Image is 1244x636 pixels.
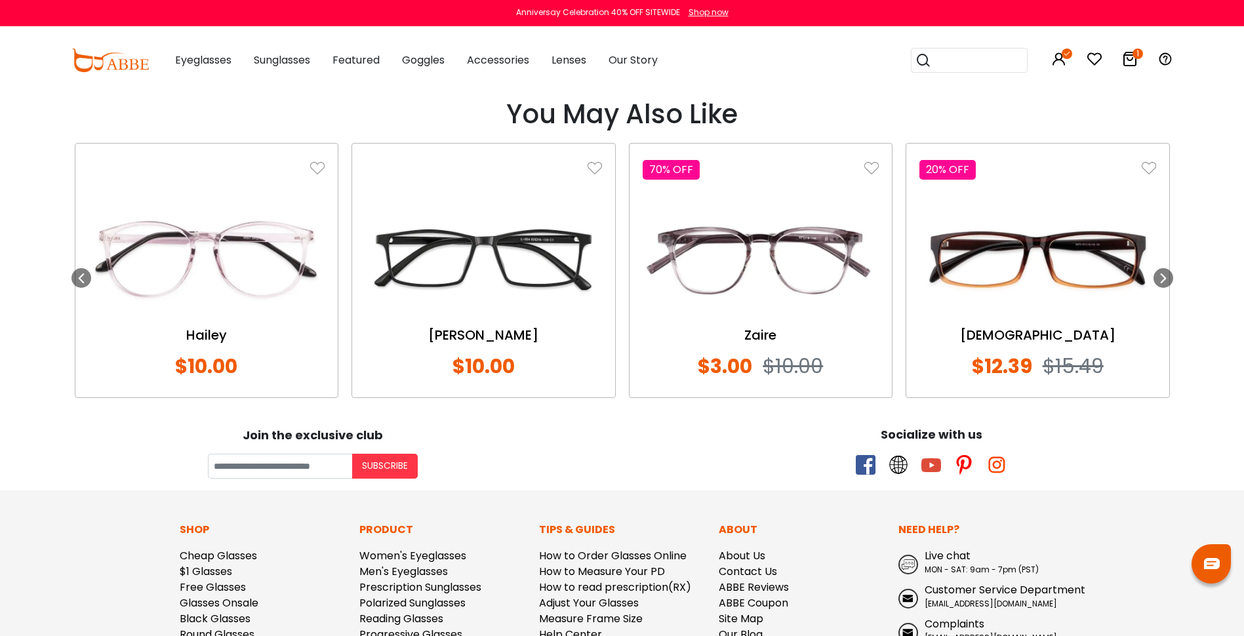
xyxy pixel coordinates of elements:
[889,455,908,475] span: twitter
[365,201,602,319] img: Eliana
[359,611,443,626] a: Reading Glasses
[310,161,325,176] img: like
[643,160,700,180] div: 70% OFF
[208,454,352,479] input: Your email
[1122,54,1138,69] a: 1
[719,522,885,538] p: About
[898,582,1065,610] a: Customer Service Department [EMAIL_ADDRESS][DOMAIN_NAME]
[539,595,639,610] a: Adjust Your Glasses
[972,352,1032,380] span: $12.39
[180,580,246,595] a: Free Glasses
[629,426,1235,443] div: Socialize with us
[365,325,602,345] a: [PERSON_NAME]
[898,522,1065,538] p: Need Help?
[359,548,466,563] a: Women's Eyeglasses
[588,161,602,176] img: like
[332,52,380,68] span: Featured
[402,52,445,68] span: Goggles
[925,598,1057,609] span: [EMAIL_ADDRESS][DOMAIN_NAME]
[925,616,984,631] span: Complaints
[643,325,879,345] a: Zaire
[539,548,687,563] a: How to Order Glasses Online
[682,7,729,18] a: Shop now
[719,611,763,626] a: Site Map
[898,548,1065,576] a: Live chat MON - SAT: 9am - 7pm (PST)
[71,98,1173,130] h2: You May Also Like
[763,352,823,380] span: $10.00
[71,49,149,72] img: abbeglasses.com
[925,582,1085,597] span: Customer Service Department
[856,455,875,475] span: facebook
[359,580,481,595] a: Prescription Sunglasses
[919,201,1156,319] img: Isaiah
[539,522,706,538] p: Tips & Guides
[552,52,586,68] span: Lenses
[1204,558,1220,569] img: chat
[1133,49,1143,59] i: 1
[352,454,418,479] button: Subscribe
[609,52,658,68] span: Our Story
[175,352,237,380] span: $10.00
[864,161,879,176] img: like
[10,424,616,444] div: Join the exclusive club
[698,352,752,380] span: $3.00
[254,52,310,68] span: Sunglasses
[689,7,729,18] div: Shop now
[175,52,231,68] span: Eyeglasses
[1142,161,1156,176] img: like
[919,160,976,180] div: 20% OFF
[180,548,257,563] a: Cheap Glasses
[925,548,971,563] span: Live chat
[89,325,325,345] a: Hailey
[925,564,1039,575] span: MON - SAT: 9am - 7pm (PST)
[919,325,1156,345] a: [DEMOGRAPHIC_DATA]
[643,201,879,319] img: Zaire
[452,352,515,380] span: $10.00
[359,595,466,610] a: Polarized Sunglasses
[359,564,448,579] a: Men's Eyeglasses
[539,611,643,626] a: Measure Frame Size
[180,611,251,626] a: Black Glasses
[180,564,232,579] a: $1 Glasses
[180,522,346,538] p: Shop
[539,580,691,595] a: How to read prescription(RX)
[516,7,680,18] div: Anniversay Celebration 40% OFF SITEWIDE
[180,595,258,610] a: Glasses Onsale
[1043,352,1104,380] span: $15.49
[719,564,777,579] a: Contact Us
[719,548,765,563] a: About Us
[719,595,788,610] a: ABBE Coupon
[921,455,941,475] span: youtube
[719,580,789,595] a: ABBE Reviews
[539,564,665,579] a: How to Measure Your PD
[467,52,529,68] span: Accessories
[89,201,325,319] img: Hailey
[987,455,1007,475] span: instagram
[359,522,526,538] p: Product
[954,455,974,475] span: pinterest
